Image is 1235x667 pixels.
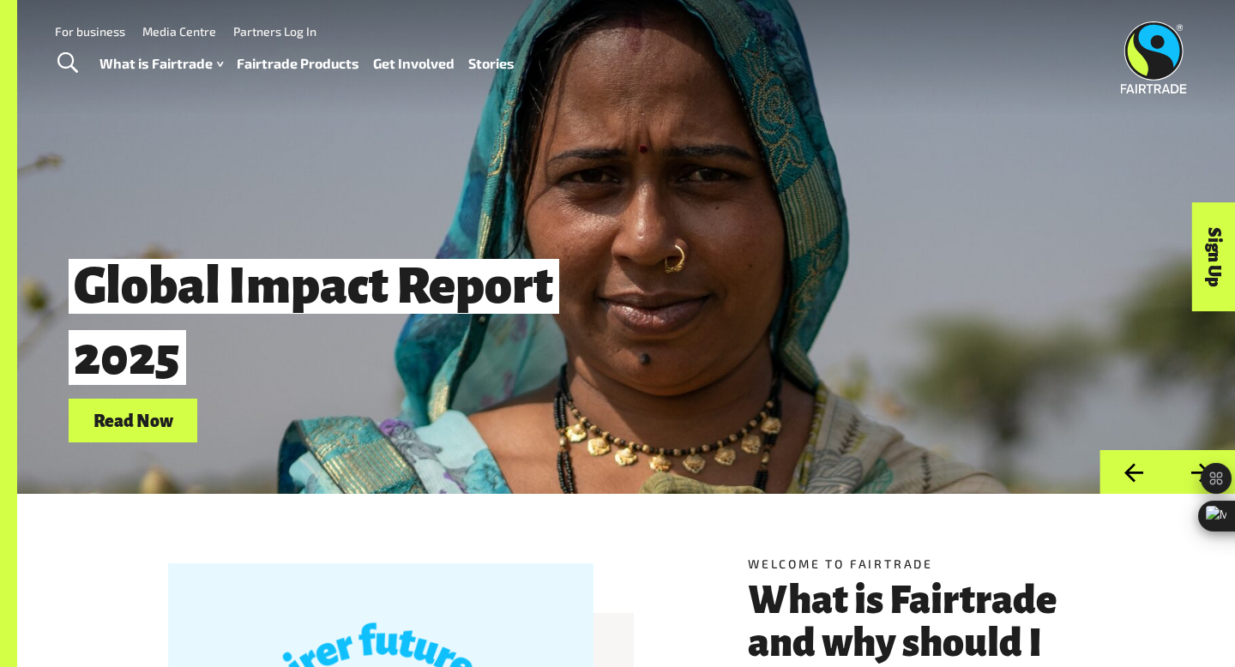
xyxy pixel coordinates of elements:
[373,51,455,76] a: Get Involved
[1099,450,1167,494] button: Previous
[748,555,1084,573] h5: Welcome to Fairtrade
[1121,21,1187,93] img: Fairtrade Australia New Zealand logo
[142,24,216,39] a: Media Centre
[69,399,197,442] a: Read Now
[233,24,316,39] a: Partners Log In
[99,51,223,76] a: What is Fairtrade
[468,51,515,76] a: Stories
[237,51,359,76] a: Fairtrade Products
[46,42,88,85] a: Toggle Search
[1167,450,1235,494] button: Next
[69,259,559,385] span: Global Impact Report 2025
[55,24,125,39] a: For business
